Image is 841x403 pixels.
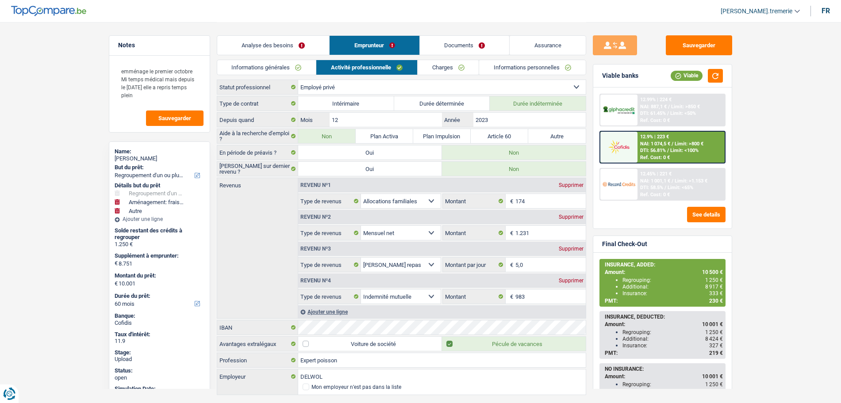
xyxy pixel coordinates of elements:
label: But du prêt: [115,164,203,171]
div: 12.45% | 221 € [640,171,672,177]
label: Année [442,113,473,127]
span: 230 € [709,298,723,304]
div: Insurance: [622,290,723,297]
img: AlphaCredit [603,105,635,115]
label: Revenus [217,178,298,188]
span: Limit: >1.153 € [675,178,707,184]
label: Durée indéterminée [490,96,586,110]
span: 1 250 € [705,329,723,335]
span: NAI: 1 074,5 € [640,141,670,147]
span: Limit: <50% [670,110,696,116]
div: open [115,374,204,381]
div: Mon employeur n’est pas dans la liste [311,384,401,390]
div: INSURANCE, DEDUCTED: [605,314,723,320]
div: 12.99% | 224 € [640,97,672,103]
label: Montant par jour [443,258,506,272]
div: Amount: [605,373,723,380]
span: 8 751 € [705,388,723,394]
div: Détails but du prêt [115,182,204,189]
label: Plan Activa [356,129,413,143]
label: Autre [528,129,586,143]
label: [PERSON_NAME] sur dernier revenu ? [217,162,298,176]
div: Additional: [622,336,723,342]
label: Durée déterminée [394,96,490,110]
div: Name: [115,148,204,155]
label: Aide à la recherche d'emploi ? [217,129,298,143]
div: Additional: [622,284,723,290]
label: Oui [298,162,442,176]
a: Informations générales [217,60,316,75]
div: Supprimer [557,182,586,188]
label: Type de revenus [298,289,361,304]
label: Profession [217,353,298,367]
label: Non [442,162,586,176]
span: € [115,260,118,267]
div: Supprimer [557,278,586,283]
label: Intérimaire [298,96,394,110]
span: Limit: <65% [668,185,693,190]
span: Sauvegarder [158,115,191,121]
span: € [115,280,118,287]
label: Type de contrat [217,96,298,110]
div: Viable banks [602,72,638,80]
label: Durée du prêt: [115,293,203,300]
button: Sauvegarder [146,110,204,126]
div: Ajouter une ligne [115,216,204,222]
span: 327 € [709,342,723,349]
div: PMT: [605,350,723,356]
span: 10 001 € [702,321,723,327]
label: Non [298,129,356,143]
span: / [667,110,669,116]
div: Simulation Date: [115,385,204,392]
div: Regrouping: [622,277,723,283]
a: Emprunteur [330,36,419,55]
a: Informations personnelles [479,60,586,75]
div: NO INSURANCE: [605,366,723,372]
span: [PERSON_NAME].tremerie [721,8,792,15]
div: Insurance: [622,342,723,349]
label: En période de préavis ? [217,145,298,160]
div: Revenu nº2 [298,214,333,220]
div: 11.9 [115,338,204,345]
span: € [506,258,515,272]
span: / [667,148,669,153]
div: Banque: [115,312,204,319]
div: Revenu nº3 [298,246,333,251]
input: AAAA [473,113,585,127]
label: Avantages extralégaux [217,337,298,351]
a: Assurance [510,36,586,55]
label: Type de revenus [298,258,361,272]
div: Ajouter une ligne [298,305,586,318]
span: € [506,289,515,304]
div: Cofidis [115,319,204,327]
div: [PERSON_NAME] [115,155,204,162]
div: Amount: [605,321,723,327]
div: INSURANCE, ADDED: [605,262,723,268]
a: Analyse des besoins [217,36,330,55]
span: DTI: 61.45% [640,110,666,116]
span: / [668,104,670,110]
a: Activité professionnelle [316,60,417,75]
span: 333 € [709,290,723,297]
div: 12.9% | 223 € [640,134,669,140]
span: / [672,141,673,147]
span: 1 250 € [705,277,723,283]
span: 219 € [709,350,723,356]
label: Montant du prêt: [115,272,203,279]
span: € [506,194,515,208]
label: Montant [443,194,506,208]
div: fr [822,7,830,15]
div: Amount: [605,269,723,275]
label: Oui [298,145,442,160]
span: Limit: >800 € [675,141,703,147]
div: Supprimer [557,214,586,220]
div: Taux d'intérêt: [115,331,204,338]
span: DTI: 56.81% [640,148,666,153]
span: / [672,178,673,184]
div: Revenu nº4 [298,278,333,283]
label: Statut professionnel [217,80,298,94]
label: Montant [443,289,506,304]
label: Mois [298,113,330,127]
label: Type de revenus [298,226,361,240]
span: 1 250 € [705,381,723,388]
